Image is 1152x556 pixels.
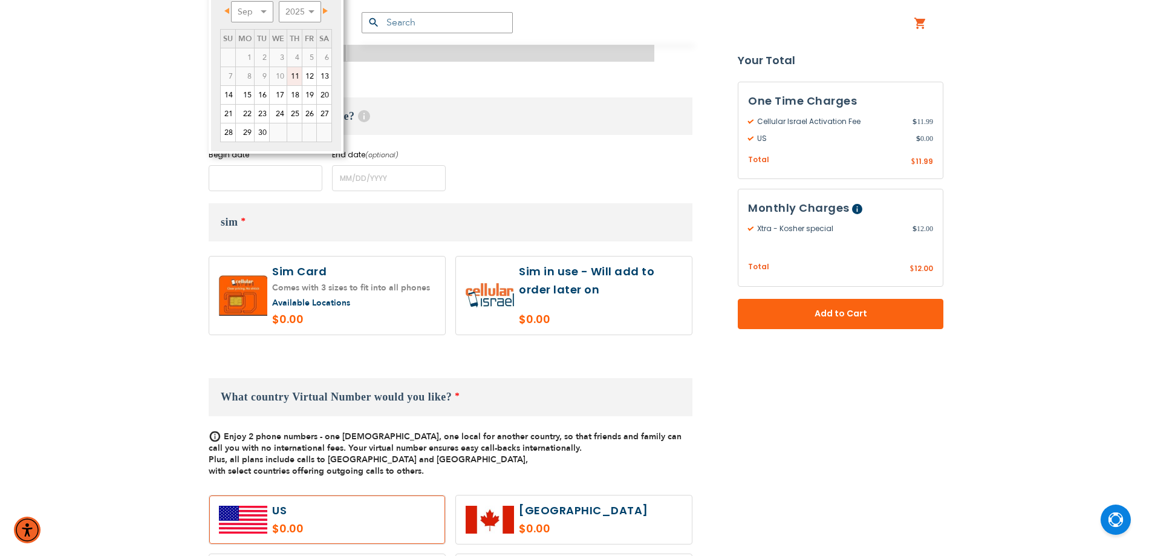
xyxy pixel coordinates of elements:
[913,116,917,127] span: $
[231,1,273,22] select: Select month
[748,154,769,166] span: Total
[302,48,316,67] span: 5
[332,149,446,160] label: End date
[748,116,913,127] span: Cellular Israel Activation Fee
[221,216,238,228] span: sim
[748,201,850,216] span: Monthly Charges
[236,48,254,67] span: 1
[221,105,235,123] a: 21
[221,86,235,104] a: 14
[332,165,446,191] input: MM/DD/YYYY
[224,8,229,14] span: Prev
[317,67,331,85] a: 13
[748,133,916,144] span: US
[365,150,399,160] i: (optional)
[317,86,331,104] a: 20
[290,33,299,44] span: Thursday
[305,33,314,44] span: Friday
[279,1,321,22] select: Select year
[914,264,933,274] span: 12.00
[209,149,322,160] label: Begin date
[270,48,287,67] span: 3
[302,86,316,104] a: 19
[236,105,254,123] a: 22
[14,517,41,543] div: Accessibility Menu
[221,67,235,85] span: 7
[738,51,943,70] strong: Your Total
[223,33,233,44] span: Sunday
[358,110,370,122] span: Help
[319,33,329,44] span: Saturday
[255,48,269,67] span: 2
[748,224,913,235] span: Xtra - Kosher special
[913,224,917,235] span: $
[255,67,269,85] span: 9
[910,264,914,275] span: $
[916,133,933,144] span: 0.00
[916,133,920,144] span: $
[748,262,769,273] span: Total
[323,8,328,14] span: Next
[255,123,269,142] a: 30
[362,12,513,33] input: Search
[255,86,269,104] a: 16
[257,33,267,44] span: Tuesday
[238,33,252,44] span: Monday
[287,105,302,123] a: 25
[778,308,903,321] span: Add to Cart
[236,86,254,104] a: 15
[270,105,287,123] a: 24
[738,299,943,329] button: Add to Cart
[221,123,235,142] a: 28
[316,3,331,18] a: Next
[236,123,254,142] a: 29
[317,48,331,67] span: 6
[221,3,236,18] a: Prev
[287,67,302,85] a: 11
[748,92,933,110] h3: One Time Charges
[270,67,287,85] span: 10
[852,204,862,215] span: Help
[287,48,302,67] span: 4
[916,156,933,166] span: 11.99
[302,105,316,123] a: 26
[272,33,284,44] span: Wednesday
[302,67,316,85] a: 12
[287,86,302,104] a: 18
[209,165,322,191] input: MM/DD/YYYY
[255,105,269,123] a: 23
[911,157,916,168] span: $
[913,224,933,235] span: 12.00
[221,391,452,403] span: What country Virtual Number would you like?
[209,431,682,477] span: Enjoy 2 phone numbers - one [DEMOGRAPHIC_DATA], one local for another country, so that friends an...
[317,105,331,123] a: 27
[270,86,287,104] a: 17
[272,297,350,309] a: Available Locations
[913,116,933,127] span: 11.99
[209,97,692,135] h3: When do you need service?
[236,67,254,85] span: 8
